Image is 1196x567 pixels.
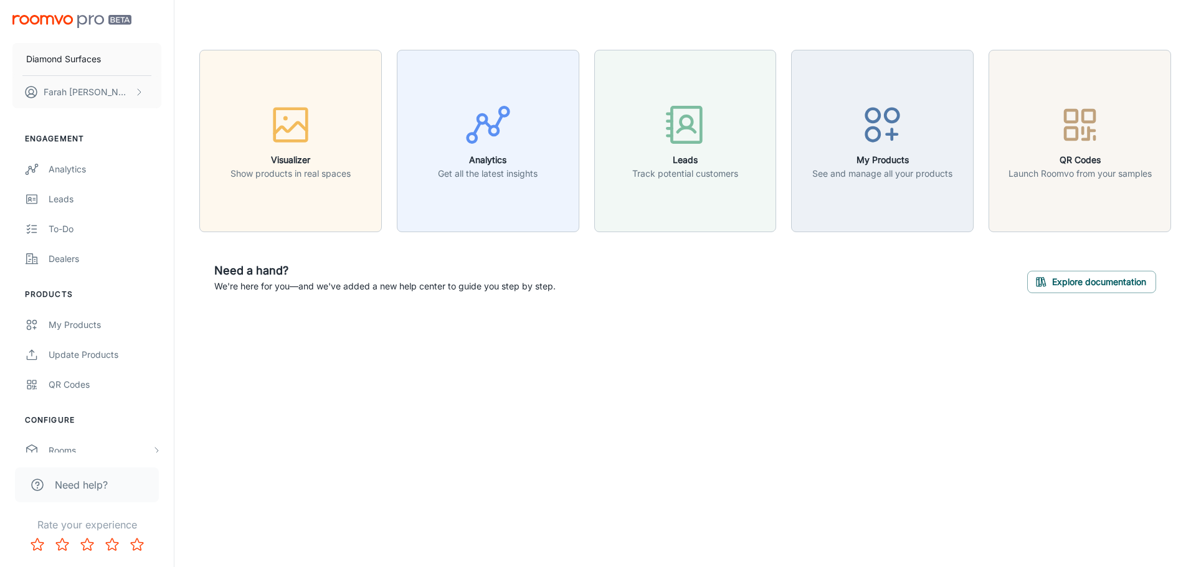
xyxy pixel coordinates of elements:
a: QR CodesLaunch Roomvo from your samples [989,134,1171,146]
button: Diamond Surfaces [12,43,161,75]
h6: My Products [812,153,952,167]
p: Diamond Surfaces [26,52,101,66]
button: VisualizerShow products in real spaces [199,50,382,232]
div: My Products [49,318,161,332]
div: Analytics [49,162,161,176]
div: Dealers [49,252,161,266]
div: To-do [49,222,161,236]
h6: Need a hand? [214,262,556,279]
p: Launch Roomvo from your samples [1009,167,1152,180]
button: AnalyticsGet all the latest insights [397,50,579,232]
button: QR CodesLaunch Roomvo from your samples [989,50,1171,232]
button: LeadsTrack potential customers [594,50,777,232]
p: Track potential customers [632,167,738,180]
a: My ProductsSee and manage all your products [791,134,974,146]
h6: Leads [632,153,738,167]
a: AnalyticsGet all the latest insights [397,134,579,146]
img: Roomvo PRO Beta [12,15,131,28]
p: We're here for you—and we've added a new help center to guide you step by step. [214,279,556,293]
button: Farah [PERSON_NAME] [12,76,161,108]
a: LeadsTrack potential customers [594,134,777,146]
p: Get all the latest insights [438,167,538,180]
a: Explore documentation [1027,274,1156,287]
div: Update Products [49,348,161,362]
button: Explore documentation [1027,271,1156,293]
h6: Visualizer [230,153,351,167]
h6: Analytics [438,153,538,167]
h6: QR Codes [1009,153,1152,167]
button: My ProductsSee and manage all your products [791,50,974,232]
p: Show products in real spaces [230,167,351,180]
p: Farah [PERSON_NAME] [44,85,131,99]
p: See and manage all your products [812,167,952,180]
div: Leads [49,192,161,206]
